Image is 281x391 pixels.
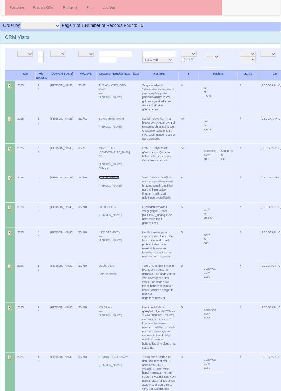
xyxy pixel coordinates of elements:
a: 1 [38,306,39,309]
a: [PERSON_NAME] [99,96,122,99]
td: ---- [96,173,132,202]
td: B [179,261,199,303]
td: 35/ /41 [76,114,96,143]
a: 5 [38,147,39,150]
th: [DOMAIN_NAME] [48,71,76,81]
a: ÇELİK SİLAH [99,264,116,267]
a: TÜRKON OTOMOTİV MAKİ [99,84,126,91]
td: A [179,81,199,114]
th: Machine [199,71,238,81]
th: Year [15,71,35,81]
a: KARPİN REKOR [99,176,120,179]
img: Edit [7,231,12,235]
th: Customer Name/Contact [96,71,132,81]
td: / [238,202,258,228]
a: 0 [38,121,39,124]
td: [PERSON_NAME] [48,81,76,114]
a: [PERSON_NAME] [99,239,122,242]
img: Edit [7,117,12,122]
td: sosyal medya ig. Firma [PERSON_NAME] ayı gibi torna tezgahı almak istiyor. Ocaktan öncede olabili... [140,114,179,143]
td: / [238,173,258,202]
td: 36/ /10 [76,228,96,261]
h3: CRM Visits [5,35,276,40]
td: 36/ /10 [76,202,96,228]
a: [PERSON_NAME] Özbilgiç [99,163,122,170]
img: Edit [7,264,12,269]
td: ---- [96,261,132,303]
td: 2025 [15,81,35,114]
td: 36/ /10 [76,173,96,202]
td: [PERSON_NAME] [48,303,76,352]
td: GFIR MT 8-500 [201,83,214,101]
a: 0 [38,88,39,91]
td: Sosyal medya fb. Yılbaşından sonra yatırım yapmayı planlıyorlar. [GEOGRAPHIC_DATA] gidince ziyare... [140,81,179,114]
img: Edit [7,83,12,88]
a: 0 [38,180,39,183]
td: B [179,228,199,261]
td: 35/ /41 [76,81,96,114]
td: [PERSON_NAME] [48,114,76,143]
a: 0 [38,268,39,271]
td: COSMOS CVM 1050 [201,146,219,164]
th: Remarks [140,71,179,81]
img: Edit [7,355,12,360]
a: 0 [38,209,39,213]
td: ---- [96,114,132,143]
td: COSMOS CVM 1160 [201,355,219,372]
td: COSMOS CVM 1160 [201,305,219,323]
a: 1 [38,355,39,358]
td: 2025 [15,228,35,261]
td: [PERSON_NAME] [48,261,76,303]
td: 36/ /10 [76,303,96,352]
th: W/VA/VB [76,71,96,81]
td: 36/ /9 [76,143,96,173]
td: 2025 [15,261,35,303]
th: Date [132,71,140,81]
a: 0 [38,310,39,313]
td: ---- [96,81,132,114]
td: 2025 [15,303,35,352]
td: / [238,143,258,173]
td: A+ [179,114,199,143]
td: Yeni fabrikaları bittiğinde yatırım yapabilirler. Nasıl bir torna almak istedikleri net değil. Bu... [140,173,179,202]
td: A [179,202,199,228]
th: Visit No./CNC [35,71,48,81]
td: ---- [96,202,132,228]
td: ---- [96,228,132,261]
td: / [238,261,258,303]
td: [PERSON_NAME] [48,143,76,173]
a: [PERSON_NAME] [99,314,122,317]
a: 1 [38,264,39,267]
td: Last St. [179,48,199,71]
td: / [238,228,258,261]
a: İLKE OTOMOTİV [99,231,120,234]
td: 57000.00 $ CIF [219,146,236,164]
td: GFIR G 360 [201,231,213,248]
td: 2025 [15,143,35,173]
a: Sefa Sarpdere [99,272,117,275]
td: / [238,114,258,143]
img: Edit [7,146,12,151]
a: 2 [38,205,39,209]
td: Üretim müdürü ile görüşüldü. İçeride YCM ve 2 adet [PERSON_NAME] var. [PERSON_NAME] kontrol ünite... [140,303,179,352]
td: / [238,81,258,114]
a: [PERSON_NAME] [99,213,122,217]
td: Geskodan almaktan vazgeçmişler. Fener [MEDICAL_DATA] 95 ve üzeri torna teklifi gönderilecek. [140,202,179,228]
a: 0 [38,359,39,362]
a: [PERSON_NAME] [99,184,122,187]
img: Edit [7,305,12,310]
td: COSMOS CVM 1160 [201,264,219,281]
th: T [179,71,199,81]
a: MÖZTEL TEL [DEMOGRAPHIC_DATA] SA [99,147,130,158]
td: GFIR MT 8-500 [201,117,214,134]
td: A+ [179,143,199,173]
td: B [179,173,199,202]
span: Page 1 of 1. [62,23,85,28]
a: ERMOX SİLAH SANAYİ [99,355,128,358]
td: CVM1050 fiyat teklifi gönderilmişti. Şu anda bekleme kararı almışlar. Arada takip edilecek. [140,143,179,173]
img: Edit [7,176,12,181]
span: Number of Records Found: 26 [62,23,143,28]
td: Tüm CNC lerden sorumlu [PERSON_NAME] ile görüşüldü. Şu anda yatırım yok. Cosmos sunumu yapıldı. C... [140,261,179,303]
td: / [238,303,258,352]
td: Henüz makine yatırımı yapmamışlar. Paaları var fakat piyasadaki nakit probleminden dolayı temkinl... [140,228,179,261]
